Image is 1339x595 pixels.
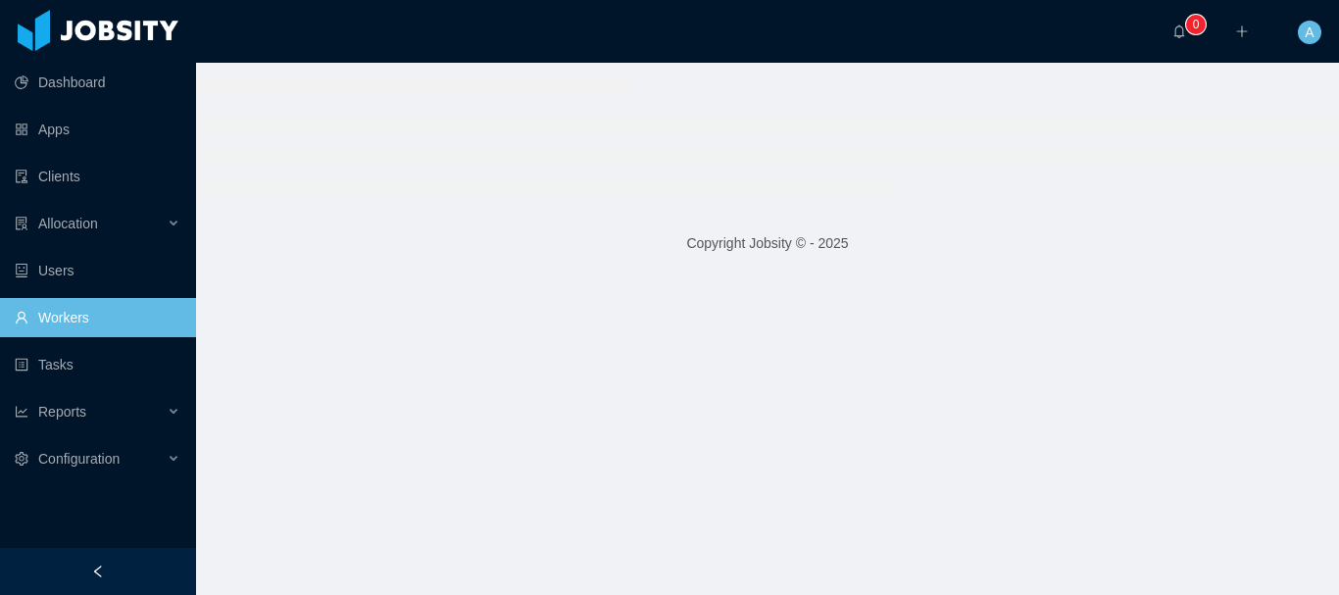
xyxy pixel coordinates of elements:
span: Reports [38,404,86,420]
sup: 0 [1186,15,1206,34]
span: A [1305,21,1314,44]
span: Allocation [38,216,98,231]
a: icon: profileTasks [15,345,180,384]
i: icon: solution [15,217,28,230]
a: icon: robotUsers [15,251,180,290]
i: icon: setting [15,452,28,466]
a: icon: pie-chartDashboard [15,63,180,102]
i: icon: plus [1235,25,1249,38]
i: icon: line-chart [15,405,28,419]
footer: Copyright Jobsity © - 2025 [196,210,1339,277]
i: icon: bell [1172,25,1186,38]
a: icon: appstoreApps [15,110,180,149]
a: icon: auditClients [15,157,180,196]
span: Configuration [38,451,120,467]
a: icon: userWorkers [15,298,180,337]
